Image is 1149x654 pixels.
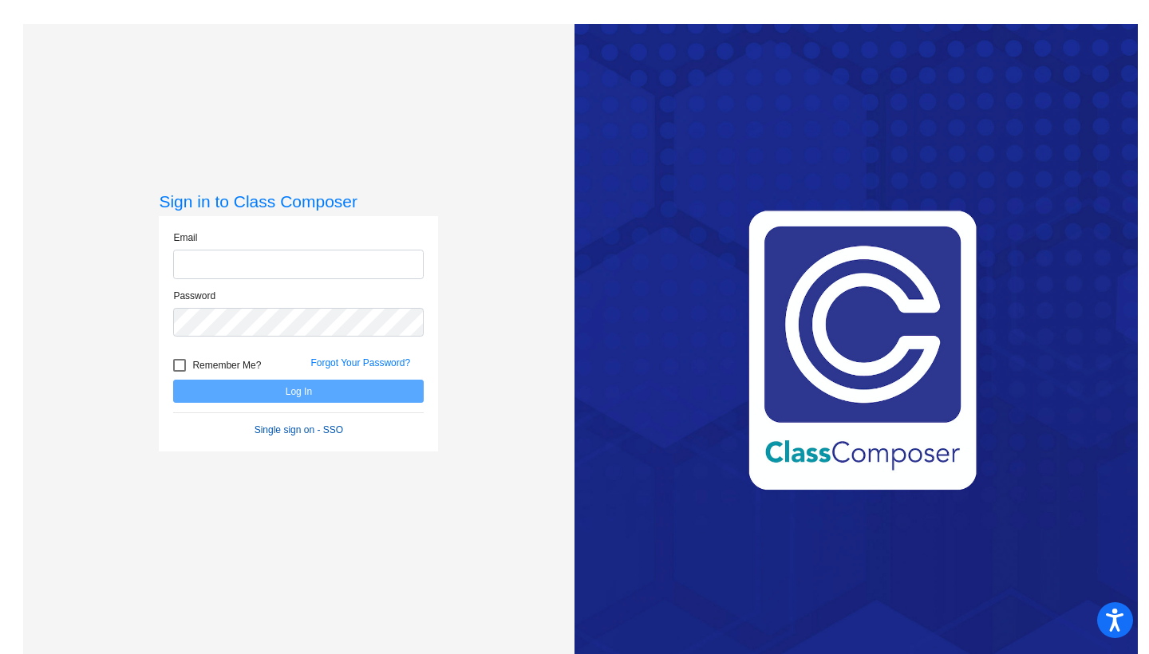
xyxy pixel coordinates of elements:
label: Password [173,289,215,303]
h3: Sign in to Class Composer [159,191,438,211]
label: Email [173,230,197,245]
span: Remember Me? [192,356,261,375]
a: Forgot Your Password? [310,357,410,368]
a: Single sign on - SSO [255,424,343,435]
button: Log In [173,380,424,403]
